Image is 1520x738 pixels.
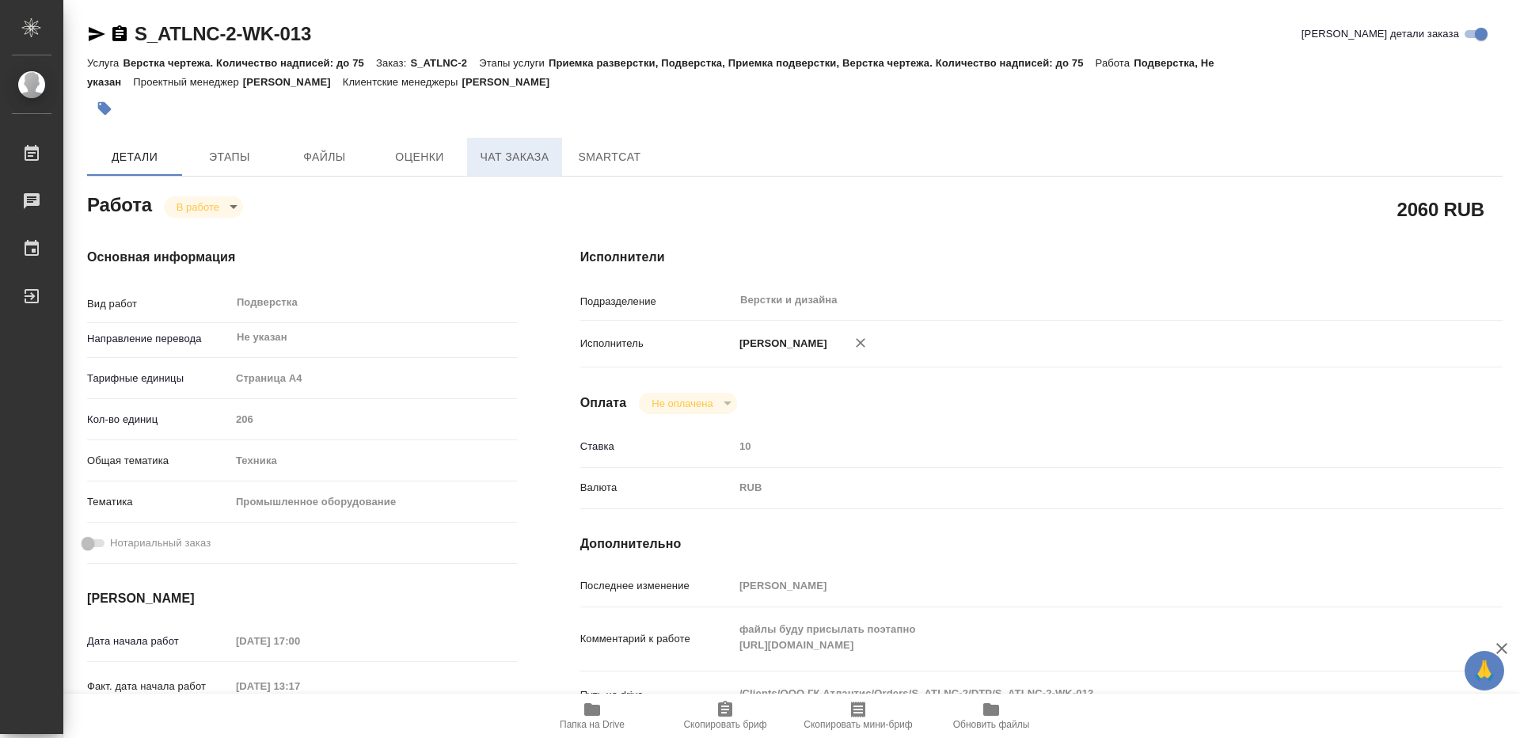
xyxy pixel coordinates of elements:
[230,408,517,431] input: Пустое поле
[87,453,230,469] p: Общая тематика
[572,147,648,167] span: SmartCat
[1397,196,1484,223] h2: 2060 RUB
[526,694,659,738] button: Папка на Drive
[382,147,458,167] span: Оценки
[580,578,734,594] p: Последнее изменение
[287,147,363,167] span: Файлы
[87,25,106,44] button: Скопировать ссылку для ЯМессенджера
[192,147,268,167] span: Этапы
[410,57,479,69] p: S_ATLNC-2
[343,76,462,88] p: Клиентские менеджеры
[734,336,827,352] p: [PERSON_NAME]
[477,147,553,167] span: Чат заказа
[462,76,561,88] p: [PERSON_NAME]
[230,447,517,474] div: Техника
[87,296,230,312] p: Вид работ
[87,371,230,386] p: Тарифные единицы
[580,439,734,455] p: Ставка
[87,57,123,69] p: Услуга
[734,474,1426,501] div: RUB
[580,631,734,647] p: Комментарий к работе
[97,147,173,167] span: Детали
[479,57,549,69] p: Этапы услуги
[135,23,311,44] a: S_ATLNC-2-WK-013
[230,365,517,392] div: Страница А4
[243,76,343,88] p: [PERSON_NAME]
[683,719,766,730] span: Скопировать бриф
[925,694,1058,738] button: Обновить файлы
[647,397,717,410] button: Не оплачена
[1096,57,1134,69] p: Работа
[580,480,734,496] p: Валюта
[843,325,878,360] button: Удалить исполнителя
[1471,654,1498,687] span: 🙏
[133,76,242,88] p: Проектный менеджер
[580,534,1503,553] h4: Дополнительно
[110,535,211,551] span: Нотариальный заказ
[580,294,734,310] p: Подразделение
[87,589,517,608] h4: [PERSON_NAME]
[734,574,1426,597] input: Пустое поле
[1301,26,1459,42] span: [PERSON_NAME] детали заказа
[639,393,736,414] div: В работе
[580,336,734,352] p: Исполнитель
[110,25,129,44] button: Скопировать ссылку
[87,412,230,428] p: Кол-во единиц
[734,616,1426,659] textarea: файлы буду присылать поэтапно [URL][DOMAIN_NAME]
[87,189,152,218] h2: Работа
[792,694,925,738] button: Скопировать мини-бриф
[659,694,792,738] button: Скопировать бриф
[87,91,122,126] button: Добавить тэг
[580,394,627,413] h4: Оплата
[549,57,1096,69] p: Приемка разверстки, Подверстка, Приемка подверстки, Верстка чертежа. Количество надписей: до 75
[230,675,369,698] input: Пустое поле
[172,200,224,214] button: В работе
[560,719,625,730] span: Папка на Drive
[87,633,230,649] p: Дата начала работ
[580,687,734,703] p: Путь на drive
[953,719,1030,730] span: Обновить файлы
[123,57,376,69] p: Верстка чертежа. Количество надписей: до 75
[734,680,1426,707] textarea: /Clients/ООО ГК Атлантис/Orders/S_ATLNC-2/DTP/S_ATLNC-2-WK-013
[1465,651,1504,690] button: 🙏
[164,196,243,218] div: В работе
[734,435,1426,458] input: Пустое поле
[580,248,1503,267] h4: Исполнители
[87,679,230,694] p: Факт. дата начала работ
[376,57,410,69] p: Заказ:
[87,331,230,347] p: Направление перевода
[230,630,369,652] input: Пустое поле
[230,489,517,515] div: Промышленное оборудование
[87,494,230,510] p: Тематика
[804,719,912,730] span: Скопировать мини-бриф
[87,248,517,267] h4: Основная информация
